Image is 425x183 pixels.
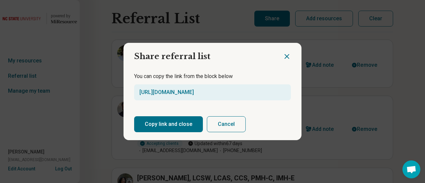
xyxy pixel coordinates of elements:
p: You can copy the link from the block below [134,72,291,80]
a: [URL][DOMAIN_NAME] [139,89,194,95]
h2: Share referral list [124,43,283,65]
button: Close dialog [283,52,291,60]
button: Cancel [207,116,246,132]
button: Copy link and close [134,116,203,132]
